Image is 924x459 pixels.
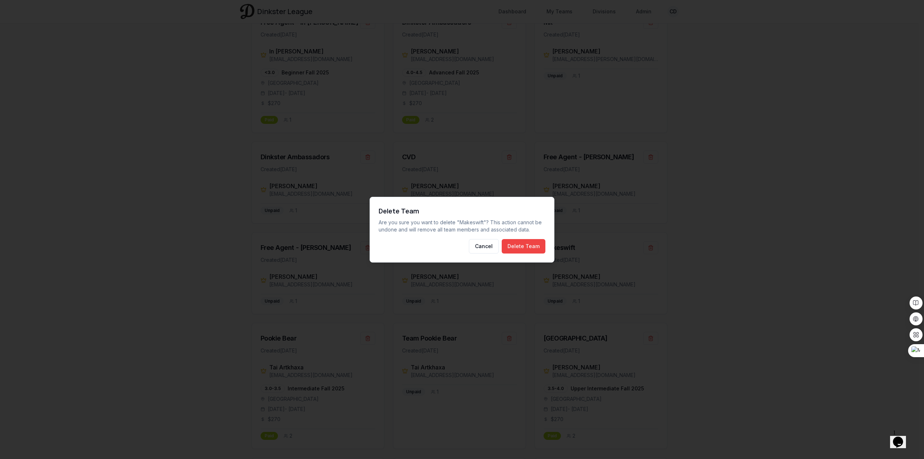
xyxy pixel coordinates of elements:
[890,426,913,448] iframe: chat widget
[502,239,545,254] button: Delete Team
[379,206,545,216] h2: Delete Team
[379,219,545,233] p: Are you sure you want to delete " Makeswift "? This action cannot be undone and will remove all t...
[469,239,499,254] button: Cancel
